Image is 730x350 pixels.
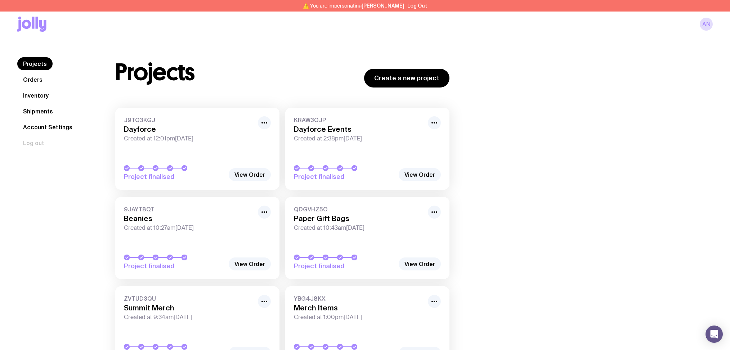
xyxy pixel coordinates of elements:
a: Account Settings [17,121,78,134]
a: QDGVHZ5OPaper Gift BagsCreated at 10:43am[DATE]Project finalised [285,197,449,279]
a: View Order [399,257,441,270]
a: KRAW3OJPDayforce EventsCreated at 2:38pm[DATE]Project finalised [285,108,449,190]
span: J9TQ3KGJ [124,116,254,124]
div: Open Intercom Messenger [706,326,723,343]
a: AN [700,18,713,31]
span: YBG4J8KX [294,295,424,302]
h3: Beanies [124,214,254,223]
h3: Summit Merch [124,304,254,312]
a: Orders [17,73,48,86]
h3: Dayforce [124,125,254,134]
span: [PERSON_NAME] [362,3,404,9]
span: 9JAYT8QT [124,206,254,213]
a: J9TQ3KGJDayforceCreated at 12:01pm[DATE]Project finalised [115,108,279,190]
button: Log out [17,136,50,149]
span: Project finalised [294,172,395,181]
span: QDGVHZ5O [294,206,424,213]
a: Projects [17,57,53,70]
span: Created at 9:34am[DATE] [124,314,254,321]
span: Created at 12:01pm[DATE] [124,135,254,142]
span: Created at 10:43am[DATE] [294,224,424,232]
h3: Paper Gift Bags [294,214,424,223]
a: View Order [399,168,441,181]
span: Project finalised [124,172,225,181]
span: Created at 1:00pm[DATE] [294,314,424,321]
span: ZVTUD3QU [124,295,254,302]
span: Created at 10:27am[DATE] [124,224,254,232]
a: View Order [229,257,271,270]
a: View Order [229,168,271,181]
a: Inventory [17,89,54,102]
span: KRAW3OJP [294,116,424,124]
span: Created at 2:38pm[DATE] [294,135,424,142]
span: ⚠️ You are impersonating [303,3,404,9]
a: Create a new project [364,69,449,87]
h3: Merch Items [294,304,424,312]
button: Log Out [407,3,427,9]
h1: Projects [115,61,195,84]
h3: Dayforce Events [294,125,424,134]
a: 9JAYT8QTBeaniesCreated at 10:27am[DATE]Project finalised [115,197,279,279]
span: Project finalised [294,262,395,270]
a: Shipments [17,105,59,118]
span: Project finalised [124,262,225,270]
